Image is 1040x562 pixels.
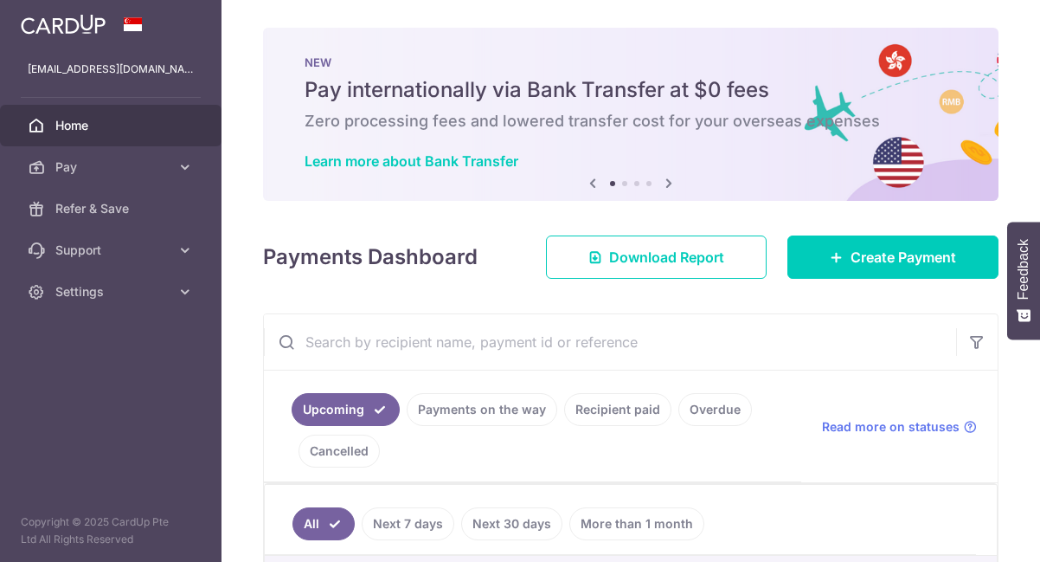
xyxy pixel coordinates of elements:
span: Support [55,242,170,259]
a: Next 30 days [461,507,562,540]
a: More than 1 month [569,507,704,540]
a: Next 7 days [362,507,454,540]
a: Download Report [546,236,767,279]
a: Cancelled [299,435,380,468]
span: Feedback [1016,239,1031,300]
a: Overdue [678,393,752,426]
p: [EMAIL_ADDRESS][DOMAIN_NAME] [28,61,194,78]
span: Download Report [609,247,724,268]
p: NEW [305,55,957,69]
h5: Pay internationally via Bank Transfer at $0 fees [305,76,957,104]
button: Feedback - Show survey [1007,222,1040,339]
span: Create Payment [851,247,956,268]
a: Payments on the way [407,393,557,426]
a: Upcoming [292,393,400,426]
img: CardUp [21,14,106,35]
span: Home [55,117,170,134]
a: All [292,507,355,540]
input: Search by recipient name, payment id or reference [264,314,956,370]
a: Learn more about Bank Transfer [305,152,518,170]
span: Read more on statuses [822,418,960,436]
span: Settings [55,283,170,300]
span: Refer & Save [55,200,170,217]
img: Bank transfer banner [263,28,998,201]
a: Recipient paid [564,393,671,426]
h6: Zero processing fees and lowered transfer cost for your overseas expenses [305,111,957,132]
a: Create Payment [787,236,998,279]
a: Read more on statuses [822,418,977,436]
span: Pay [55,158,170,176]
h4: Payments Dashboard [263,242,478,273]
